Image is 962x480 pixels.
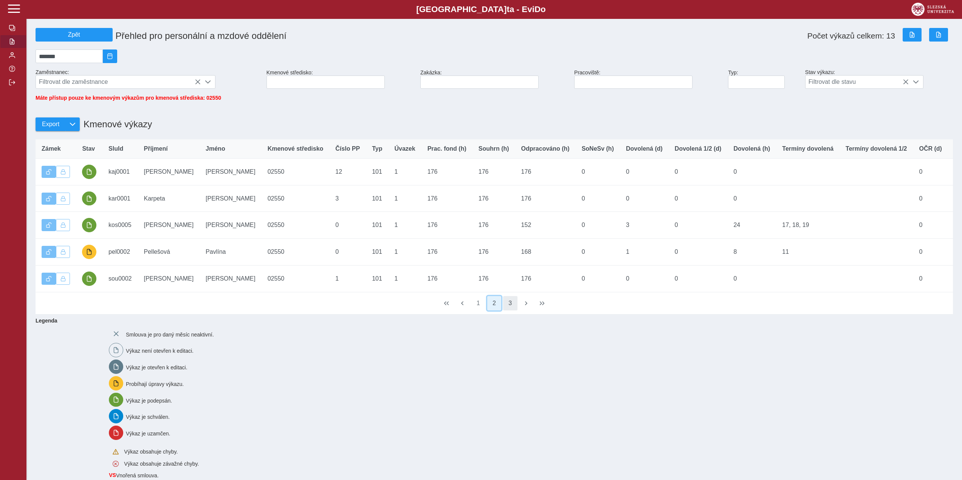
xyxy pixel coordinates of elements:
[144,145,168,152] span: Příjmení
[366,212,388,239] td: 101
[846,145,907,152] span: Termíny dovolená 1/2
[571,66,725,92] div: Pracoviště:
[626,145,663,152] span: Dovolená (d)
[421,239,472,265] td: 176
[388,185,421,212] td: 1
[116,473,159,479] span: Vnořená smlouva.
[428,145,466,152] span: Prac. fond (h)
[262,212,330,239] td: 02550
[206,145,225,152] span: Jméno
[669,265,728,292] td: 0
[42,246,56,258] button: Výkaz je odemčen.
[776,239,840,265] td: 11
[541,5,546,14] span: o
[329,239,366,265] td: 0
[113,28,575,44] h1: Přehled pro personální a mzdové oddělení
[80,115,152,133] h1: Kmenové výkazy
[138,185,200,212] td: Karpeta
[39,31,109,38] span: Zpět
[36,28,113,42] button: Zpět
[421,185,472,212] td: 176
[262,265,330,292] td: 02550
[124,449,178,455] span: Výkaz obsahuje chyby.
[262,185,330,212] td: 02550
[329,185,366,212] td: 3
[82,272,96,286] button: podepsáno
[82,145,95,152] span: Stav
[268,145,324,152] span: Kmenové středisko
[200,239,262,265] td: Pavlína
[56,246,70,258] button: Uzamknout lze pouze výkaz, který je podepsán a schválen.
[913,239,948,265] td: 0
[669,159,728,185] td: 0
[620,265,669,292] td: 0
[200,159,262,185] td: [PERSON_NAME]
[733,145,770,152] span: Dovolená (h)
[913,212,948,239] td: 0
[82,245,96,259] button: probíhají úpravy
[576,265,620,292] td: 0
[913,265,948,292] td: 0
[56,273,70,285] button: Uzamknout lze pouze výkaz, který je podepsán a schválen.
[515,185,576,212] td: 176
[394,145,415,152] span: Úvazek
[42,166,56,178] button: Výkaz je odemčen.
[102,212,138,239] td: kos0005
[727,265,776,292] td: 0
[929,28,948,42] button: Export do PDF
[103,49,117,63] button: 2025/09
[725,66,802,92] div: Typ:
[366,159,388,185] td: 101
[776,212,840,239] td: 17, 18, 19
[471,296,485,310] button: 1
[138,239,200,265] td: Pellešová
[472,265,515,292] td: 176
[802,66,956,92] div: Stav výkazu:
[620,212,669,239] td: 3
[806,76,909,88] span: Filtrovat dle stavu
[56,219,70,231] button: Uzamknout lze pouze výkaz, který je podepsán a schválen.
[576,212,620,239] td: 0
[388,159,421,185] td: 1
[366,185,388,212] td: 101
[42,219,56,231] button: Výkaz je odemčen.
[669,212,728,239] td: 0
[515,239,576,265] td: 168
[421,265,472,292] td: 176
[472,239,515,265] td: 176
[42,145,61,152] span: Zámek
[138,212,200,239] td: [PERSON_NAME]
[727,239,776,265] td: 8
[329,265,366,292] td: 1
[102,185,138,212] td: kar0001
[669,239,728,265] td: 0
[515,265,576,292] td: 176
[913,185,948,212] td: 0
[82,191,96,206] button: podepsáno
[727,212,776,239] td: 24
[109,472,116,478] span: Smlouva vnořená do kmene
[126,414,170,420] span: Výkaz je schválen.
[421,212,472,239] td: 176
[200,265,262,292] td: [PERSON_NAME]
[126,397,172,403] span: Výkaz je podepsán.
[507,5,509,14] span: t
[503,296,517,310] button: 3
[521,145,570,152] span: Odpracováno (h)
[388,239,421,265] td: 1
[126,364,187,370] span: Výkaz je otevřen k editaci.
[620,239,669,265] td: 1
[417,66,571,92] div: Zakázka:
[108,145,123,152] span: SluId
[36,95,221,101] span: Máte přístup pouze ke kmenovým výkazům pro kmenová střediska: 02550
[669,185,728,212] td: 0
[576,185,620,212] td: 0
[919,145,942,152] span: OČR (d)
[727,159,776,185] td: 0
[36,76,201,88] span: Filtrovat dle zaměstnance
[262,239,330,265] td: 02550
[200,185,262,212] td: [PERSON_NAME]
[366,265,388,292] td: 101
[620,159,669,185] td: 0
[487,296,502,310] button: 2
